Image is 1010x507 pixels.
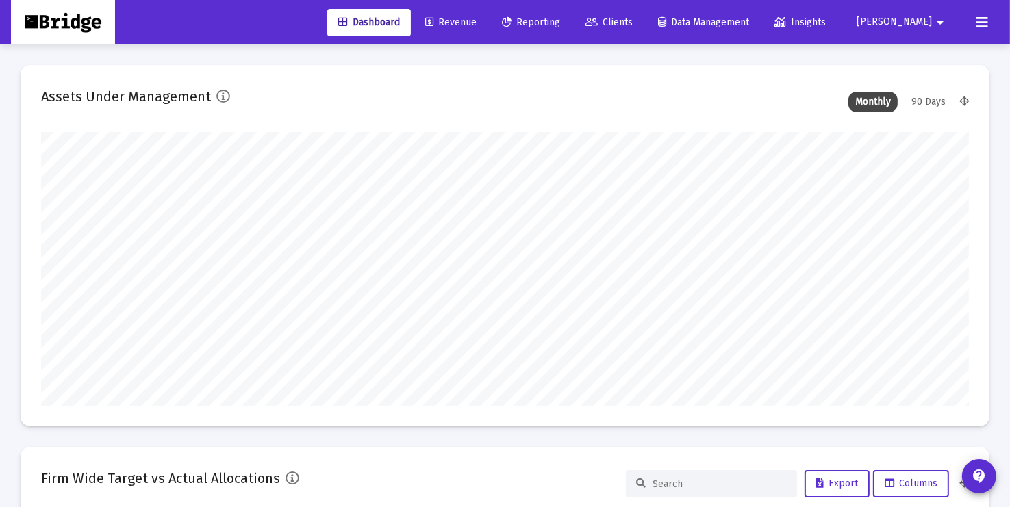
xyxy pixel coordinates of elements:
[491,9,571,36] a: Reporting
[763,9,837,36] a: Insights
[425,16,477,28] span: Revenue
[41,86,211,107] h2: Assets Under Management
[41,467,280,489] h2: Firm Wide Target vs Actual Allocations
[971,468,987,484] mat-icon: contact_support
[338,16,400,28] span: Dashboard
[653,478,787,490] input: Search
[647,9,760,36] a: Data Management
[873,470,949,497] button: Columns
[885,478,937,489] span: Columns
[840,8,965,36] button: [PERSON_NAME]
[585,16,633,28] span: Clients
[575,9,644,36] a: Clients
[414,9,488,36] a: Revenue
[857,16,932,28] span: [PERSON_NAME]
[805,470,870,497] button: Export
[658,16,749,28] span: Data Management
[816,478,858,489] span: Export
[327,9,411,36] a: Dashboard
[932,9,948,36] mat-icon: arrow_drop_down
[21,9,105,36] img: Dashboard
[848,92,898,112] div: Monthly
[905,92,952,112] div: 90 Days
[502,16,560,28] span: Reporting
[774,16,826,28] span: Insights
